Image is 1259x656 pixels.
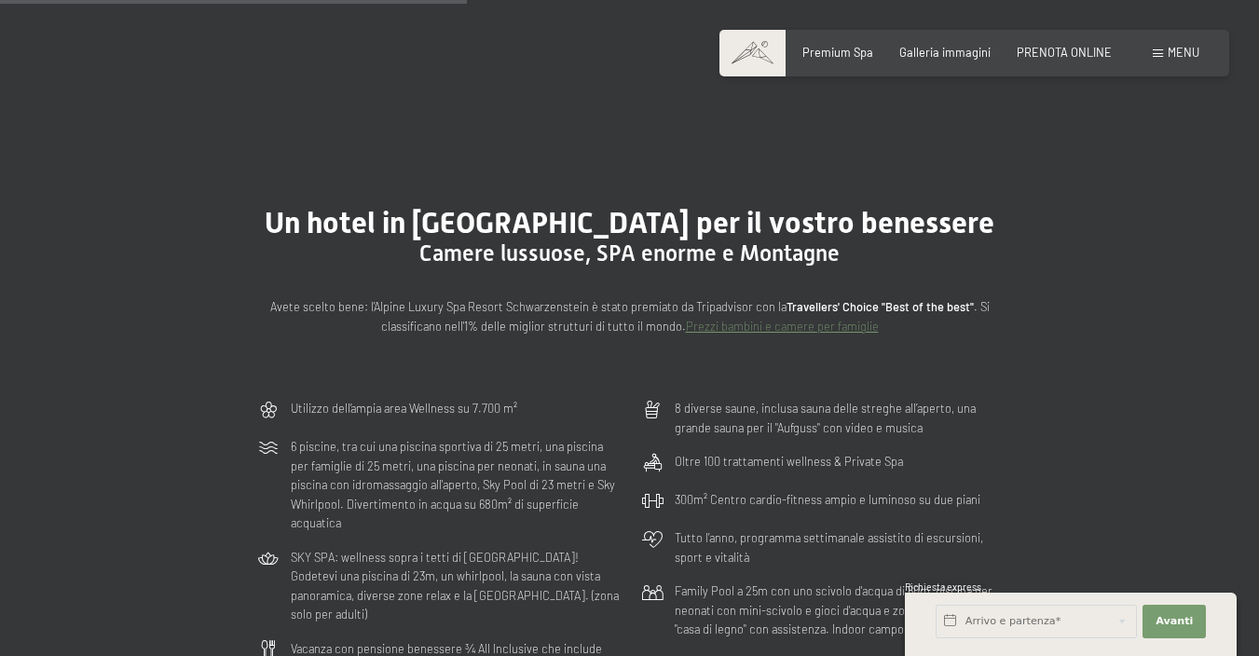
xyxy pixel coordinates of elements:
p: Tutto l’anno, programma settimanale assistito di escursioni, sport e vitalità [675,528,1003,567]
a: Premium Spa [802,45,873,60]
span: Menu [1168,45,1199,60]
span: Camere lussuose, SPA enorme e Montagne [419,240,840,266]
p: 8 diverse saune, inclusa sauna delle streghe all’aperto, una grande sauna per il "Aufguss" con vi... [675,399,1003,437]
p: 6 piscine, tra cui una piscina sportiva di 25 metri, una piscina per famiglie di 25 metri, una pi... [291,437,619,532]
p: 300m² Centro cardio-fitness ampio e luminoso su due piani [675,490,980,509]
a: Galleria immagini [899,45,991,60]
p: SKY SPA: wellness sopra i tetti di [GEOGRAPHIC_DATA]! Godetevi una piscina di 23m, un whirlpool, ... [291,548,619,624]
button: Avanti [1143,605,1206,638]
strong: Travellers' Choice "Best of the best" [787,299,974,314]
span: Un hotel in [GEOGRAPHIC_DATA] per il vostro benessere [265,205,994,240]
span: Avanti [1156,614,1193,629]
span: Richiesta express [905,581,981,593]
p: Oltre 100 trattamenti wellness & Private Spa [675,452,903,471]
p: Avete scelto bene: l’Alpine Luxury Spa Resort Schwarzenstein è stato premiato da Tripadvisor con ... [257,297,1003,335]
a: Prezzi bambini e camere per famiglie [686,319,879,334]
p: Utilizzo dell‘ampia area Wellness su 7.700 m² [291,399,517,417]
a: PRENOTA ONLINE [1017,45,1112,60]
p: Family Pool a 25m con uno scivolo d'acqua di 60m, piscina per neonati con mini-scivolo e gioci d'... [675,581,1003,638]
